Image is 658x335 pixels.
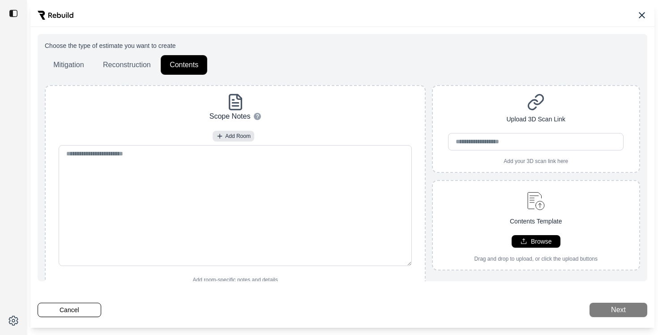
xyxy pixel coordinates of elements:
[213,131,254,142] button: Add Room
[506,115,565,124] p: Upload 3D Scan Link
[531,237,552,246] p: Browse
[45,41,640,50] p: Choose the type of estimate you want to create
[45,56,93,74] button: Mitigation
[9,9,18,18] img: toggle sidebar
[161,56,207,74] button: Contents
[209,111,251,122] p: Scope Notes
[510,217,562,226] p: Contents Template
[193,276,278,283] p: Add room-specific notes and details
[94,56,159,74] button: Reconstruction
[474,255,598,262] p: Drag and drop to upload, or click the upload buttons
[38,11,73,20] img: Rebuild
[512,235,560,248] button: Browse
[38,303,101,317] button: Cancel
[225,133,251,140] span: Add Room
[256,113,259,120] span: ?
[523,188,549,213] img: upload-document.svg
[504,158,568,165] p: Add your 3D scan link here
